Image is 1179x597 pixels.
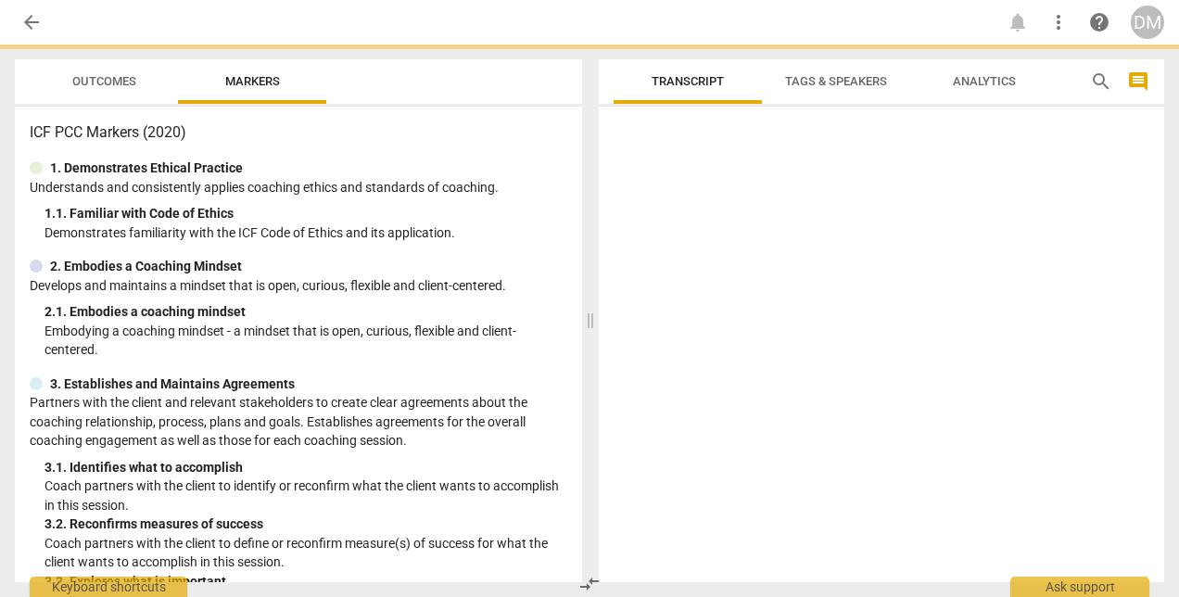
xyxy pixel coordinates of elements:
h3: ICF PCC Markers (2020) [30,121,567,144]
p: Coach partners with the client to define or reconfirm measure(s) of success for what the client w... [44,534,567,572]
p: Coach partners with the client to identify or reconfirm what the client wants to accomplish in th... [44,476,567,514]
p: Embodying a coaching mindset - a mindset that is open, curious, flexible and client-centered. [44,322,567,360]
div: Ask support [1010,577,1149,597]
button: Show/Hide comments [1123,67,1153,96]
div: 3. 1. Identifies what to accomplish [44,458,567,477]
button: DM [1131,6,1164,39]
span: arrow_back [20,11,43,33]
span: search [1090,70,1112,93]
span: compare_arrows [578,573,601,595]
div: 3. 3. Explores what is important [44,572,567,591]
div: 3. 2. Reconfirms measures of success [44,514,567,534]
div: Keyboard shortcuts [30,577,187,597]
span: Markers [225,74,280,88]
span: Tags & Speakers [785,74,887,88]
p: 2. Embodies a Coaching Mindset [50,257,242,276]
p: 3. Establishes and Maintains Agreements [50,375,295,394]
p: Demonstrates familiarity with the ICF Code of Ethics and its application. [44,223,567,243]
p: Partners with the client and relevant stakeholders to create clear agreements about the coaching ... [30,393,567,451]
p: 1. Demonstrates Ethical Practice [50,159,243,178]
span: Analytics [953,74,1016,88]
p: Understands and consistently applies coaching ethics and standards of coaching. [30,178,567,197]
button: Search [1086,67,1116,96]
div: 2. 1. Embodies a coaching mindset [44,302,567,322]
span: comment [1127,70,1149,93]
p: Develops and maintains a mindset that is open, curious, flexible and client-centered. [30,276,567,296]
span: Outcomes [72,74,136,88]
span: more_vert [1047,11,1070,33]
a: Help [1083,6,1116,39]
span: help [1088,11,1110,33]
span: Transcript [652,74,724,88]
div: 1. 1. Familiar with Code of Ethics [44,204,567,223]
